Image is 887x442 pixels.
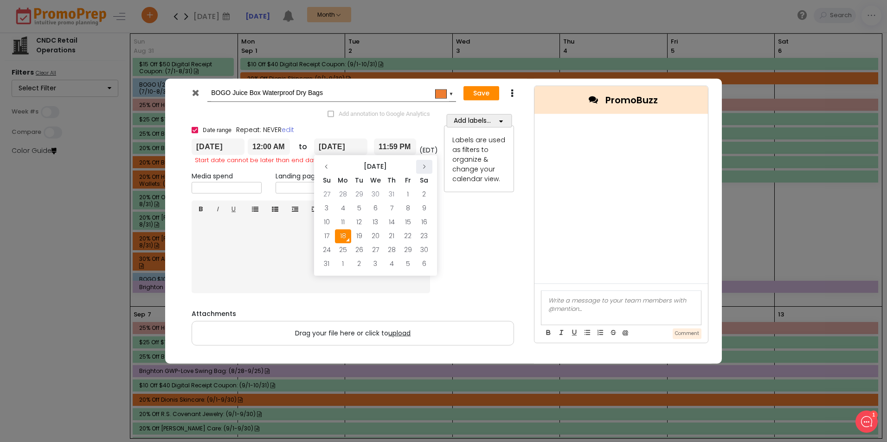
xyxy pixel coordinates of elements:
span: Repeat: NEVER [236,125,294,134]
td: 19 [351,229,367,243]
iframe: gist-messenger-bubble-iframe [855,410,878,433]
label: Media spend [192,171,233,181]
input: Start time [248,139,290,155]
td: 28 [335,188,351,202]
td: 6 [416,257,432,271]
span: Start date cannot be later than end date. [195,156,321,164]
td: 10 [319,215,335,229]
input: From date [192,139,244,155]
a: Outdent [285,201,305,218]
a: Indent [305,201,325,218]
td: 28 [384,243,400,257]
th: Th [384,174,400,188]
button: Save [463,86,499,101]
input: To date [314,139,367,155]
td: 2 [416,188,432,202]
td: 20 [367,229,384,243]
th: We [367,174,384,188]
td: 21 [384,229,400,243]
a: edit [282,125,294,134]
div: (EDT) [416,145,437,155]
td: 12 [351,215,367,229]
td: 17 [319,229,335,243]
td: 30 [416,243,432,257]
td: 3 [367,257,384,271]
td: 7 [384,202,400,215]
td: 5 [351,202,367,215]
td: 11 [335,215,351,229]
td: 27 [367,243,384,257]
td: 29 [351,188,367,202]
label: Drag your file here or click to [192,321,514,345]
a: I [210,201,225,218]
label: Landing page [276,171,319,181]
td: 31 [384,188,400,202]
span: Date range [203,126,231,134]
td: 27 [319,188,335,202]
th: [DATE] [335,160,416,174]
h6: Attachments [192,310,514,318]
div: ▼ [449,89,454,96]
a: U [225,201,243,218]
td: 9 [416,202,432,215]
td: 18 [335,229,351,243]
span: New conversation [60,99,111,106]
td: 30 [367,188,384,202]
span: upload [388,328,411,337]
input: Add name... [211,85,449,101]
td: 15 [400,215,416,229]
th: Su [319,174,335,188]
td: 31 [319,257,335,271]
div: Labels are used as filters to organize & change your calendar view. [452,135,506,183]
td: 5 [400,257,416,271]
div: to [290,141,311,152]
td: 1 [400,188,416,202]
td: 16 [416,215,432,229]
td: 14 [384,215,400,229]
span: PromoBuzz [605,93,658,107]
button: New conversation [14,93,171,112]
td: 22 [400,229,416,243]
span: We run on Gist [77,324,117,330]
th: Fr [400,174,416,188]
h2: What can we do to help? [14,62,172,76]
td: 2 [351,257,367,271]
a: Unordered list [245,201,265,218]
h1: Hello [PERSON_NAME]! [14,45,172,60]
td: 29 [400,243,416,257]
a: Ordered list [265,201,285,218]
td: 8 [400,202,416,215]
td: 25 [335,243,351,257]
button: Comment [673,328,701,339]
td: 4 [384,257,400,271]
td: 1 [335,257,351,271]
td: 26 [351,243,367,257]
td: 4 [335,202,351,215]
td: 24 [319,243,335,257]
td: 3 [319,202,335,215]
a: B [192,201,210,218]
th: Mo [335,174,351,188]
td: 23 [416,229,432,243]
button: Add labels... [446,114,512,127]
th: Sa [416,174,432,188]
td: 13 [367,215,384,229]
th: Tu [351,174,367,188]
td: 6 [367,202,384,215]
input: End time [374,139,416,155]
